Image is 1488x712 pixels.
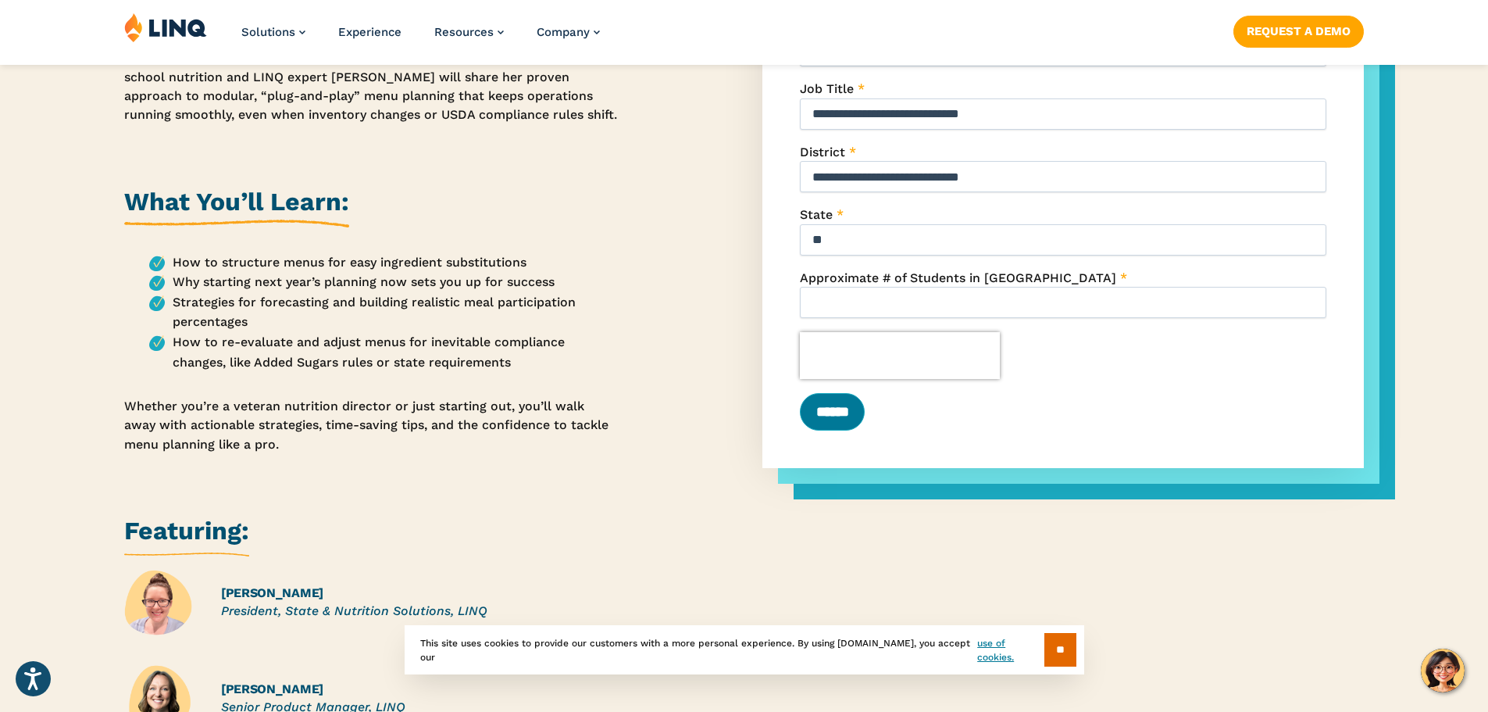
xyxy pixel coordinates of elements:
[149,292,619,332] li: Strategies for forecasting and building realistic meal participation percentages
[221,603,487,618] em: President, State & Nutrition Solutions, LINQ
[800,145,845,159] span: District
[338,25,401,39] a: Experience
[800,207,833,222] span: State
[241,25,295,39] span: Solutions
[977,636,1044,664] a: use of cookies.
[1233,13,1364,47] nav: Button Navigation
[149,252,619,273] li: How to structure menus for easy ingredient substitutions
[800,332,1000,379] iframe: reCAPTCHA
[124,397,619,454] p: Whether you’re a veteran nutrition director or just starting out, you’ll walk away with actionabl...
[124,13,207,42] img: LINQ | K‑12 Software
[405,625,1084,674] div: This site uses cookies to provide our customers with a more personal experience. By using [DOMAIN...
[149,332,619,372] li: How to re-evaluate and adjust menus for inevitable compliance changes, like Added Sugars rules or...
[241,13,600,64] nav: Primary Navigation
[221,585,619,603] h4: [PERSON_NAME]
[1233,16,1364,47] a: Request a Demo
[149,272,619,292] li: Why starting next year’s planning now sets you up for success
[537,25,600,39] a: Company
[124,184,349,227] h2: What You’ll Learn:
[800,81,854,96] span: Job Title
[241,25,305,39] a: Solutions
[124,513,249,556] h2: Featuring:
[537,25,590,39] span: Company
[800,270,1116,285] span: Approximate # of Students in [GEOGRAPHIC_DATA]
[124,30,619,125] p: Planning menus isn’t just about meeting [DATE] requirements—it’s about building a flexible, futur...
[434,25,494,39] span: Resources
[434,25,504,39] a: Resources
[1421,649,1465,692] button: Hello, have a question? Let’s chat.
